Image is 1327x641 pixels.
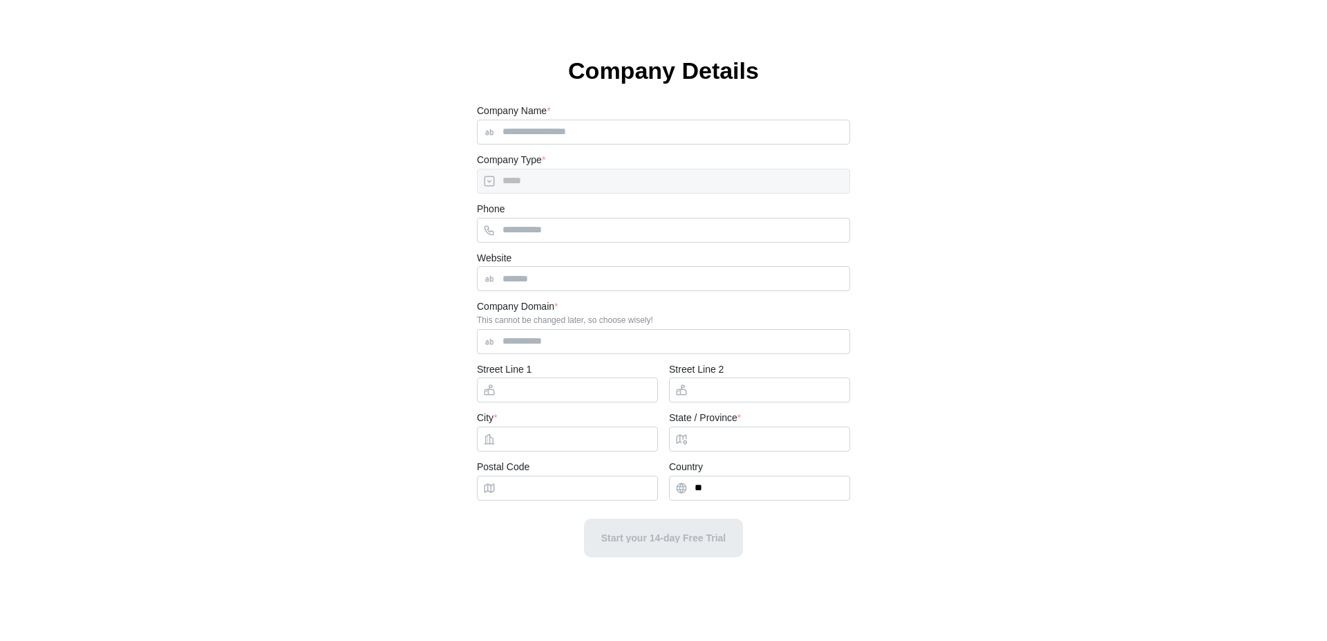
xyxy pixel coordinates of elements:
[477,299,558,315] label: Company Domain
[477,55,850,86] h1: Company Details
[477,362,531,378] label: Street Line 1
[477,460,529,475] label: Postal Code
[669,411,741,426] label: State / Province
[477,153,545,168] label: Company Type
[477,315,850,325] div: This cannot be changed later, so choose wisely!
[669,362,724,378] label: Street Line 2
[477,411,498,426] label: City
[669,460,703,475] label: Country
[477,251,511,266] label: Website
[477,202,505,217] label: Phone
[477,104,551,119] label: Company Name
